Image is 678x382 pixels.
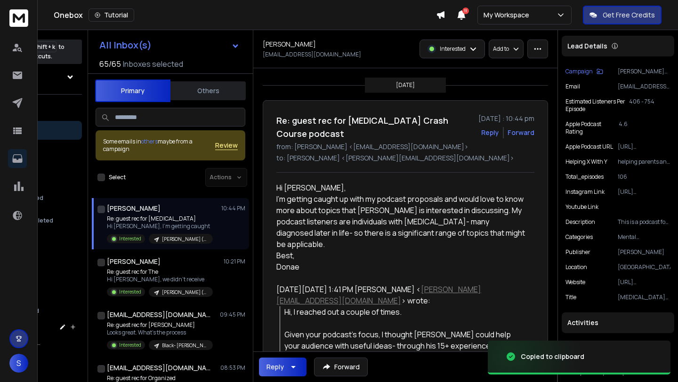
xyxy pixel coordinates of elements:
[107,257,161,266] h1: [PERSON_NAME]
[220,311,245,318] p: 09:45 PM
[276,153,534,163] p: to: [PERSON_NAME] <[PERSON_NAME][EMAIL_ADDRESS][DOMAIN_NAME]>
[170,80,246,101] button: Others
[562,312,674,333] div: Activities
[565,173,604,181] p: Total_episodes
[224,258,245,265] p: 10:21 PM
[508,128,534,137] div: Forward
[107,374,213,382] p: Re: guest rec for Organized
[565,263,587,271] p: location
[215,141,238,150] button: Review
[481,128,499,137] button: Reply
[618,68,670,75] p: [PERSON_NAME] (mental health- Batch #3)
[54,8,436,22] div: Onebox
[141,137,158,145] span: others
[89,8,134,22] button: Tutorial
[618,263,670,271] p: [GEOGRAPHIC_DATA]
[619,120,670,135] p: 4.6
[565,83,580,90] p: Email
[99,40,152,50] h1: All Inbox(s)
[284,329,527,363] div: Given your podcast's focus, I thought [PERSON_NAME] could help your audience with useful ideas- t...
[565,188,605,196] p: Instagram Link
[107,321,213,329] p: Re: guest rec for [PERSON_NAME]
[493,45,509,53] p: Add to
[618,83,670,90] p: [EMAIL_ADDRESS][DOMAIN_NAME]
[565,158,607,166] p: helping X with Y
[263,40,316,49] h1: [PERSON_NAME]
[462,8,469,14] span: 11
[565,98,629,113] p: Estimated listeners per episode
[107,204,161,213] h1: [PERSON_NAME]
[9,354,28,373] button: S
[276,193,527,250] div: I'm getting caught up with my podcast proposals and would love to know more about topics that [PE...
[221,205,245,212] p: 10:44 PM
[107,268,213,276] p: Re: guest rec for The
[618,143,670,151] p: [URL][DOMAIN_NAME]
[276,261,527,272] div: Donae
[119,235,141,242] p: Interested
[629,98,670,113] p: 406 - 754
[162,236,207,243] p: [PERSON_NAME] (mental health- Batch #3)
[107,215,213,223] p: Re: guest rec for [MEDICAL_DATA]
[484,10,533,20] p: My Workspace
[220,364,245,372] p: 08:53 PM
[276,182,527,272] div: Hi [PERSON_NAME],
[99,58,121,70] span: 65 / 65
[396,81,415,89] p: [DATE]
[107,223,213,230] p: Hi [PERSON_NAME], I'm getting caught
[618,279,670,286] p: [URL][DOMAIN_NAME]
[107,276,213,283] p: Hi [PERSON_NAME], we didn't receive
[119,342,141,349] p: Interested
[565,294,576,301] p: title
[618,158,670,166] p: helping parents and individuals with understanding and managing [MEDICAL_DATA] and sharing person...
[107,363,210,373] h1: [EMAIL_ADDRESS][DOMAIN_NAME]
[440,45,466,53] p: Interested
[162,342,207,349] p: Black- [PERSON_NAME]
[618,218,670,226] p: This is a podcast for those of us who feel we have a lot to learn about [MEDICAL_DATA]! My name i...
[521,352,584,361] div: Copied to clipboard
[276,114,473,140] h1: Re: guest rec for [MEDICAL_DATA] Crash Course podcast
[259,358,307,376] button: Reply
[603,10,655,20] p: Get Free Credits
[284,306,527,318] div: Hi, I reached out a couple of times.
[92,36,247,55] button: All Inbox(s)
[478,114,534,123] p: [DATE] : 10:44 pm
[314,358,368,376] button: Forward
[618,294,670,301] p: [MEDICAL_DATA] Crash Course podcast
[119,288,141,295] p: Interested
[565,203,598,211] p: Youtube Link
[103,138,215,153] div: Some emails in maybe from a campaign
[565,120,619,135] p: Apple Podcast Rating
[565,279,585,286] p: website
[276,284,527,306] div: [DATE][DATE] 1:41 PM [PERSON_NAME] < > wrote:
[565,233,593,241] p: Categories
[123,58,183,70] h3: Inboxes selected
[276,142,534,151] p: from: [PERSON_NAME] <[EMAIL_ADDRESS][DOMAIN_NAME]>
[565,218,595,226] p: Description
[618,188,670,196] p: [URL][DOMAIN_NAME]
[109,174,126,181] label: Select
[565,68,593,75] p: Campaign
[618,233,670,241] p: Mental Health,Health & Fitness,Education,[MEDICAL_DATA],Careers,Parenting
[565,68,603,75] button: Campaign
[276,250,527,261] div: Best,
[618,248,670,256] p: [PERSON_NAME]
[565,248,590,256] p: Publisher
[583,6,662,24] button: Get Free Credits
[107,329,213,336] p: Looks great. What's the process
[618,173,670,181] p: 106
[567,41,607,51] p: Lead Details
[263,51,361,58] p: [EMAIL_ADDRESS][DOMAIN_NAME]
[107,310,210,319] h1: [EMAIL_ADDRESS][DOMAIN_NAME]
[266,362,284,372] div: Reply
[565,143,613,151] p: Apple Podcast URL
[95,80,170,102] button: Primary
[162,289,207,296] p: [PERSON_NAME] (mental health- Batch #3)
